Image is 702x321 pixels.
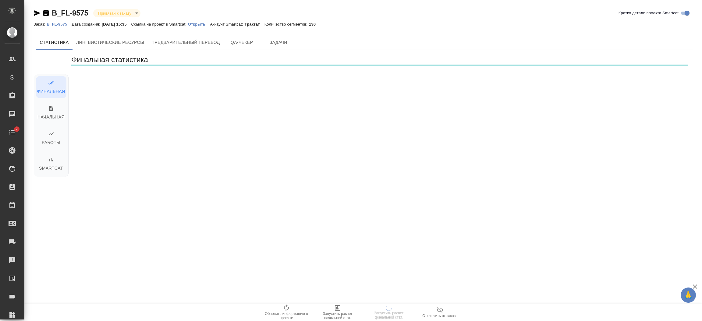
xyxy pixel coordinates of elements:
[71,55,688,65] h5: Финальная статистика
[76,39,144,46] span: Лингвистические ресурсы
[40,105,63,121] span: Начальная
[47,21,72,26] a: B_FL-9575
[227,39,257,46] span: QA-чекер
[264,39,293,46] span: Задачи
[52,9,88,17] a: B_FL-9575
[619,10,679,16] span: Кратко детали проекта Smartcat
[188,22,210,26] p: Открыть
[34,22,47,26] p: Заказ:
[681,287,696,303] button: 🙏
[40,39,69,46] span: Cтатистика
[40,157,63,172] span: Smartcat
[40,131,63,146] span: Работы
[40,80,63,95] span: Финальная
[309,22,320,26] p: 130
[151,39,220,46] span: Предварительный перевод
[93,9,140,17] div: Привязан к заказу
[47,22,72,26] p: B_FL-9575
[264,22,309,26] p: Количество сегментов:
[210,22,244,26] p: Аккаунт Smartcat:
[42,9,50,17] button: Скопировать ссылку
[683,289,693,302] span: 🙏
[188,21,210,26] a: Открыть
[12,126,21,132] span: 7
[96,11,133,16] button: Привязан к заказу
[245,22,264,26] p: Трактат
[34,9,41,17] button: Скопировать ссылку для ЯМессенджера
[72,22,101,26] p: Дата создания:
[102,22,131,26] p: [DATE] 15:35
[131,22,188,26] p: Ссылка на проект в Smartcat:
[2,125,23,140] a: 7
